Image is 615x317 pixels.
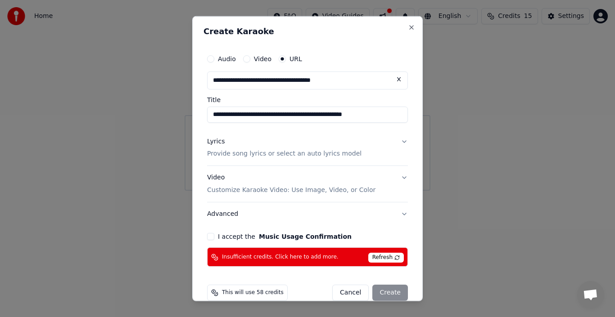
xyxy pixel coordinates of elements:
button: I accept the [259,233,352,240]
button: Advanced [207,202,408,226]
label: URL [289,55,302,62]
span: This will use 58 credits [222,289,284,296]
p: Provide song lyrics or select an auto lyrics model [207,149,362,158]
button: LyricsProvide song lyrics or select an auto lyrics model [207,129,408,165]
label: I accept the [218,233,352,240]
label: Video [254,55,271,62]
h2: Create Karaoke [203,27,412,35]
label: Audio [218,55,236,62]
span: Insufficient credits. Click here to add more. [222,254,339,261]
label: Title [207,96,408,103]
div: Video [207,173,375,195]
span: Refresh [368,253,404,263]
button: Cancel [332,285,369,301]
button: VideoCustomize Karaoke Video: Use Image, Video, or Color [207,166,408,202]
p: Customize Karaoke Video: Use Image, Video, or Color [207,186,375,195]
div: Lyrics [207,137,225,146]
